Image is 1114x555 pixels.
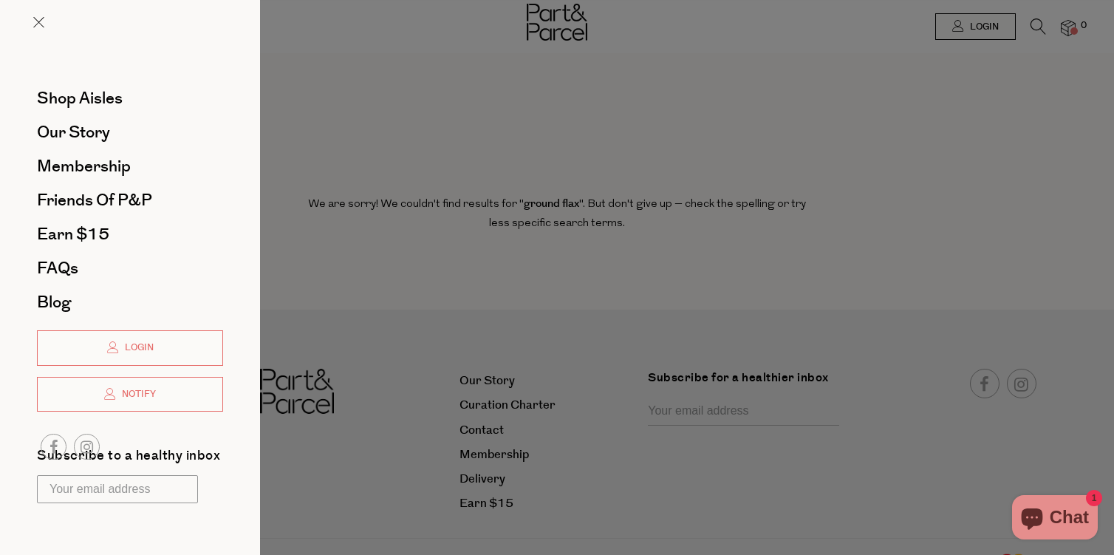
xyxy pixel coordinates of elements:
span: Blog [37,290,71,314]
span: Notify [118,388,156,401]
a: FAQs [37,260,223,276]
span: Our Story [37,120,110,144]
span: Shop Aisles [37,86,123,110]
span: Login [121,341,154,354]
a: Shop Aisles [37,90,223,106]
a: Our Story [37,124,223,140]
input: Your email address [37,475,198,503]
a: Earn $15 [37,226,223,242]
a: Friends of P&P [37,192,223,208]
a: Blog [37,294,223,310]
span: Earn $15 [37,222,109,246]
a: Membership [37,158,223,174]
span: FAQs [37,256,78,280]
a: Login [37,330,223,366]
span: Friends of P&P [37,188,152,212]
a: Notify [37,377,223,412]
inbox-online-store-chat: Shopify online store chat [1008,495,1102,543]
span: Membership [37,154,131,178]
